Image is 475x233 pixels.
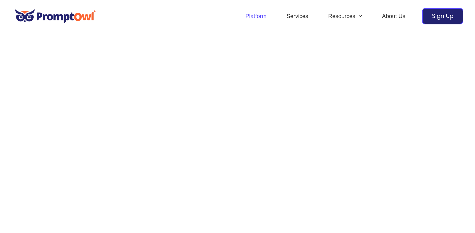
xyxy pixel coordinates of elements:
a: Sign Up [422,8,463,24]
img: promptowl.ai logo [12,5,100,28]
a: About Us [372,5,415,28]
nav: Site Navigation: Header [235,5,415,28]
a: Services [276,5,318,28]
a: ResourcesMenu Toggle [318,5,372,28]
a: Platform [235,5,276,28]
span: Menu Toggle [355,5,362,28]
